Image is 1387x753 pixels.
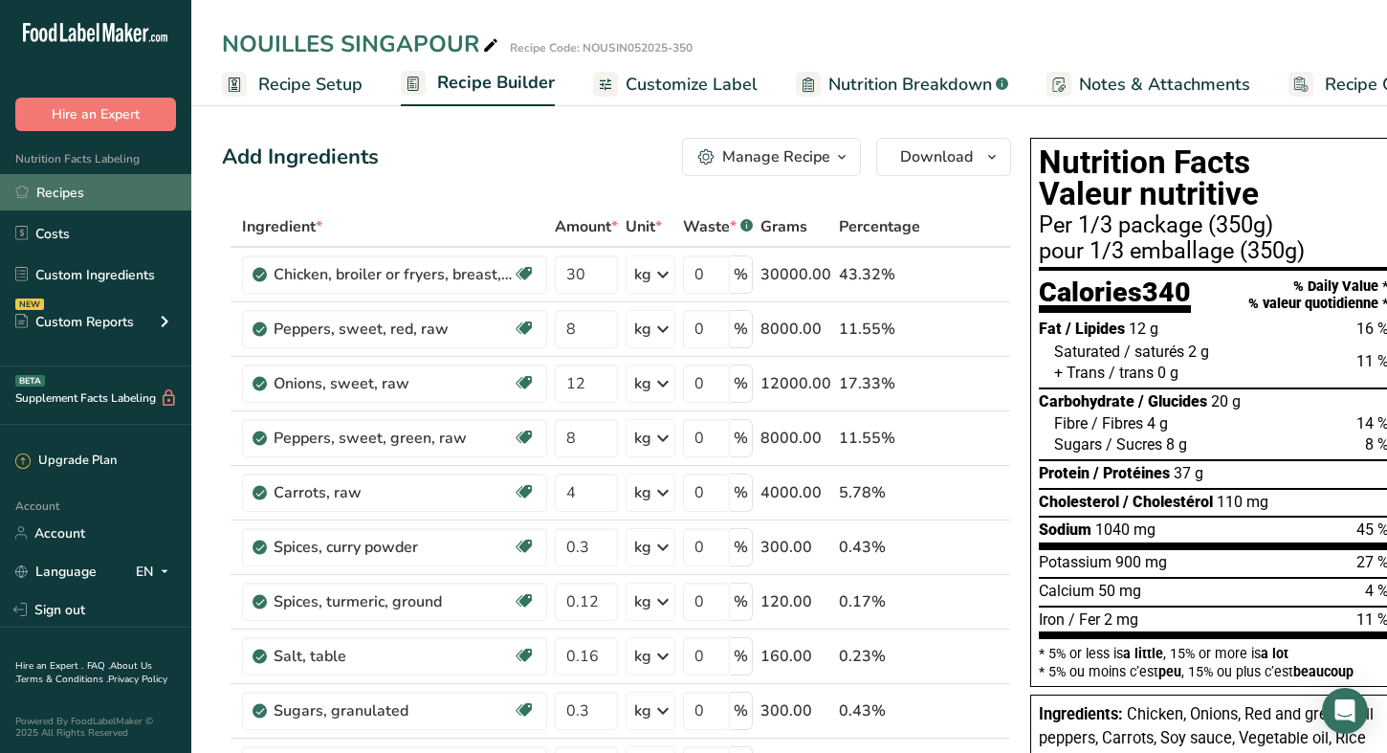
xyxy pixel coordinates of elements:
[634,699,651,722] div: kg
[1039,520,1091,539] span: Sodium
[1039,320,1062,338] span: Fat
[1217,493,1268,511] span: 110 mg
[839,481,920,504] div: 5.78%
[1068,610,1100,629] span: / Fer
[15,452,117,471] div: Upgrade Plan
[828,72,992,98] span: Nutrition Breakdown
[796,63,1008,106] a: Nutrition Breakdown
[274,699,513,722] div: Sugars, granulated
[274,481,513,504] div: Carrots, raw
[634,427,651,450] div: kg
[1039,553,1112,571] span: Potassium
[1293,664,1354,679] span: beaucoup
[839,699,920,722] div: 0.43%
[593,63,758,106] a: Customize Label
[437,70,555,96] span: Recipe Builder
[108,673,167,686] a: Privacy Policy
[839,215,920,238] span: Percentage
[274,372,513,395] div: Onions, sweet, raw
[839,372,920,395] div: 17.33%
[15,375,45,387] div: BETA
[1211,392,1241,410] span: 20 g
[222,63,363,106] a: Recipe Setup
[1124,343,1184,361] span: / saturés
[1039,705,1123,723] span: Ingredients:
[1147,414,1168,432] span: 4 g
[839,590,920,613] div: 0.17%
[222,142,379,173] div: Add Ingredients
[274,427,513,450] div: Peppers, sweet, green, raw
[16,673,108,686] a: Terms & Conditions .
[1054,343,1120,361] span: Saturated
[258,72,363,98] span: Recipe Setup
[401,61,555,107] a: Recipe Builder
[900,145,973,168] span: Download
[683,215,753,238] div: Waste
[274,318,513,341] div: Peppers, sweet, red, raw
[760,427,831,450] div: 8000.00
[510,39,693,56] div: Recipe Code: NOUSIN052025-350
[1054,435,1102,454] span: Sugars
[274,263,513,286] div: Chicken, broiler or fryers, breast, skinless, boneless, meat only, raw
[760,699,831,722] div: 300.00
[274,645,513,668] div: Salt, table
[1261,646,1288,661] span: a lot
[1174,464,1203,482] span: 37 g
[1123,646,1163,661] span: a little
[839,263,920,286] div: 43.32%
[839,318,920,341] div: 11.55%
[760,590,831,613] div: 120.00
[15,659,152,686] a: About Us .
[839,645,920,668] div: 0.23%
[1046,63,1250,106] a: Notes & Attachments
[760,481,831,504] div: 4000.00
[1093,464,1170,482] span: / Protéines
[1123,493,1213,511] span: / Cholestérol
[1129,320,1158,338] span: 12 g
[1166,435,1187,454] span: 8 g
[1115,553,1167,571] span: 900 mg
[1054,364,1105,382] span: + Trans
[1039,582,1094,600] span: Calcium
[1039,464,1090,482] span: Protein
[839,536,920,559] div: 0.43%
[626,72,758,98] span: Customize Label
[1098,582,1141,600] span: 50 mg
[87,659,110,673] a: FAQ .
[1054,414,1088,432] span: Fibre
[136,560,176,583] div: EN
[15,659,83,673] a: Hire an Expert .
[876,138,1011,176] button: Download
[1039,610,1065,629] span: Iron
[1322,688,1368,734] div: Open Intercom Messenger
[222,27,502,61] div: NOUILLES SINGAPOUR
[760,536,831,559] div: 300.00
[274,536,513,559] div: Spices, curry powder
[760,215,807,238] span: Grams
[15,312,134,332] div: Custom Reports
[634,590,651,613] div: kg
[15,555,97,588] a: Language
[1158,664,1181,679] span: peu
[626,215,662,238] span: Unit
[1095,520,1156,539] span: 1040 mg
[555,215,618,238] span: Amount
[634,372,651,395] div: kg
[274,590,513,613] div: Spices, turmeric, ground
[634,645,651,668] div: kg
[1106,435,1162,454] span: / Sucres
[760,372,831,395] div: 12000.00
[1079,72,1250,98] span: Notes & Attachments
[760,263,831,286] div: 30000.00
[1039,392,1134,410] span: Carbohydrate
[760,318,831,341] div: 8000.00
[839,427,920,450] div: 11.55%
[1066,320,1125,338] span: / Lipides
[722,145,830,168] div: Manage Recipe
[1104,610,1138,629] span: 2 mg
[242,215,322,238] span: Ingredient
[634,481,651,504] div: kg
[634,536,651,559] div: kg
[1142,276,1191,308] span: 340
[15,98,176,131] button: Hire an Expert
